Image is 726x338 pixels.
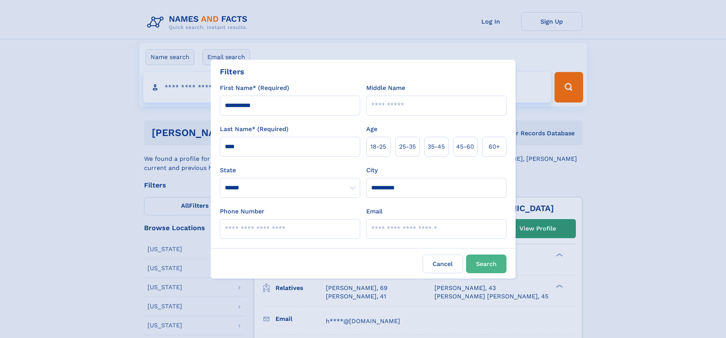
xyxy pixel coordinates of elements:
[466,255,506,273] button: Search
[366,125,377,134] label: Age
[489,142,500,151] span: 60+
[428,142,445,151] span: 35‑45
[220,83,289,93] label: First Name* (Required)
[366,83,405,93] label: Middle Name
[423,255,463,273] label: Cancel
[399,142,416,151] span: 25‑35
[220,166,360,175] label: State
[220,66,244,77] div: Filters
[220,207,264,216] label: Phone Number
[456,142,474,151] span: 45‑60
[366,207,383,216] label: Email
[220,125,288,134] label: Last Name* (Required)
[366,166,378,175] label: City
[370,142,386,151] span: 18‑25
